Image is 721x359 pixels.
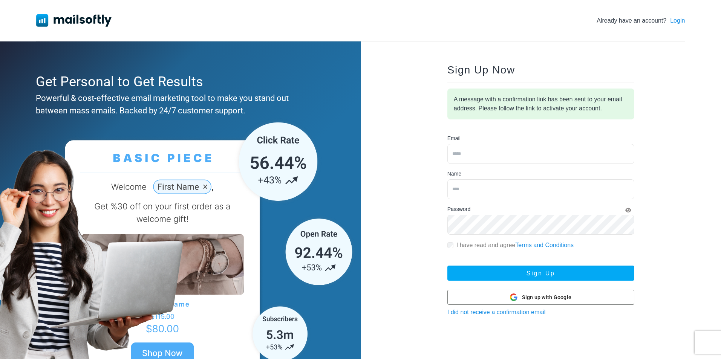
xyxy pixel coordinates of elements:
label: Password [447,205,470,213]
img: Mailsoftly [36,14,112,26]
label: I have read and agree [456,241,574,250]
span: Sign Up Now [447,64,515,76]
button: Sign up with Google [447,290,634,305]
label: Name [447,170,461,178]
button: Sign Up [447,266,634,281]
div: Already have an account? [597,16,685,25]
span: Sign up with Google [522,293,571,301]
div: Powerful & cost-effective email marketing tool to make you stand out between mass emails. Backed ... [36,92,321,117]
div: Get Personal to Get Results [36,72,321,92]
a: Login [670,16,685,25]
i: Show Password [625,208,631,213]
div: A message with a confirmation link has been sent to your email address. Please follow the link to... [447,89,634,119]
label: Email [447,134,461,142]
a: Terms and Conditions [515,242,574,248]
a: I did not receive a confirmation email [447,309,546,315]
